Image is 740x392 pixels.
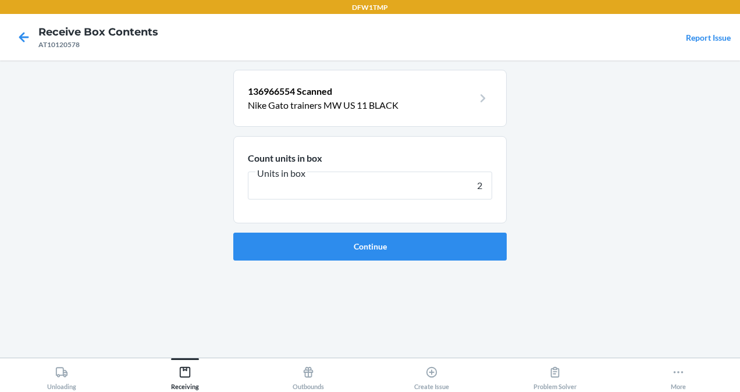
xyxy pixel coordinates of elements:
span: Count units in box [248,152,322,163]
button: Continue [233,233,507,261]
button: Outbounds [247,358,370,390]
a: Report Issue [686,33,731,42]
button: Create Issue [370,358,493,390]
p: DFW1TMP [352,2,388,13]
div: Outbounds [293,361,324,390]
button: Receiving [123,358,247,390]
input: Units in box [248,172,492,199]
button: Problem Solver [493,358,617,390]
div: AT10120578 [38,40,158,50]
span: Units in box [255,168,307,179]
div: Receiving [171,361,199,390]
span: 136966554 Scanned [248,85,332,97]
button: More [617,358,740,390]
p: Nike Gato trainers MW US 11 BLACK [248,98,474,112]
div: Create Issue [414,361,449,390]
div: More [671,361,686,390]
div: Problem Solver [533,361,577,390]
div: Unloading [47,361,76,390]
h4: Receive Box Contents [38,24,158,40]
a: 136966554 ScannedNike Gato trainers MW US 11 BLACK [248,84,492,112]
